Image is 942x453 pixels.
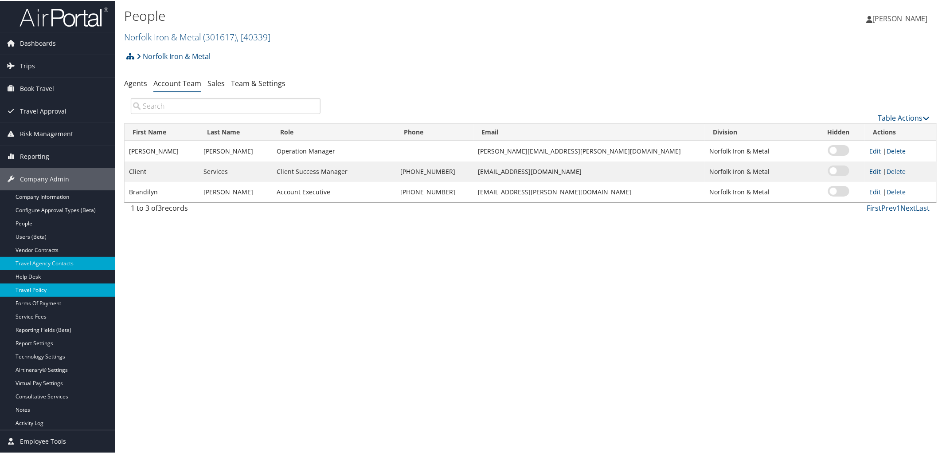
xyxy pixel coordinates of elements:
span: Travel Approval [20,99,66,122]
a: Edit [869,146,881,154]
a: Next [901,202,916,212]
th: First Name: activate to sort column ascending [125,123,199,140]
th: Email: activate to sort column ascending [473,123,705,140]
td: [PHONE_NUMBER] [396,181,474,201]
span: Reporting [20,145,49,167]
a: Norfolk Iron & Metal [124,30,270,42]
th: Actions [865,123,936,140]
a: Table Actions [878,112,930,122]
a: Last [916,202,930,212]
td: [PERSON_NAME] [199,181,272,201]
a: Edit [869,166,881,175]
a: Team & Settings [231,78,285,87]
a: Prev [882,202,897,212]
th: Hidden: activate to sort column ascending [812,123,865,140]
a: First [867,202,882,212]
span: Book Travel [20,77,54,99]
span: , [ 40339 ] [237,30,270,42]
td: Client Success Manager [272,161,396,181]
a: Norfolk Iron & Metal [137,47,211,64]
input: Search [131,97,321,113]
span: ( 301617 ) [203,30,237,42]
a: Delete [887,187,906,195]
a: Account Team [153,78,201,87]
span: Dashboards [20,32,56,54]
th: Last Name: activate to sort column ascending [199,123,272,140]
td: [PHONE_NUMBER] [396,161,474,181]
td: Client [125,161,199,181]
th: Phone [396,123,474,140]
th: Division: activate to sort column ascending [705,123,812,140]
td: Norfolk Iron & Metal [705,161,812,181]
td: [PERSON_NAME][EMAIL_ADDRESS][PERSON_NAME][DOMAIN_NAME] [473,140,705,161]
a: Agents [124,78,147,87]
td: | [865,161,936,181]
td: Brandilyn [125,181,199,201]
span: Company Admin [20,167,69,189]
td: Norfolk Iron & Metal [705,140,812,161]
td: Services [199,161,272,181]
td: | [865,140,936,161]
span: 3 [158,202,162,212]
a: [PERSON_NAME] [867,4,937,31]
img: airportal-logo.png [20,6,108,27]
span: Employee Tools [20,429,66,452]
td: [EMAIL_ADDRESS][PERSON_NAME][DOMAIN_NAME] [473,181,705,201]
span: [PERSON_NAME] [873,13,928,23]
td: [PERSON_NAME] [125,140,199,161]
span: Risk Management [20,122,73,144]
div: 1 to 3 of records [131,202,321,217]
td: [EMAIL_ADDRESS][DOMAIN_NAME] [473,161,705,181]
a: Edit [869,187,881,195]
td: [PERSON_NAME] [199,140,272,161]
td: | [865,181,936,201]
td: Account Executive [272,181,396,201]
a: Delete [887,146,906,154]
h1: People [124,6,666,24]
td: Operation Manager [272,140,396,161]
span: Trips [20,54,35,76]
a: 1 [897,202,901,212]
a: Delete [887,166,906,175]
a: Sales [207,78,225,87]
td: Norfolk Iron & Metal [705,181,812,201]
th: Role: activate to sort column ascending [272,123,396,140]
